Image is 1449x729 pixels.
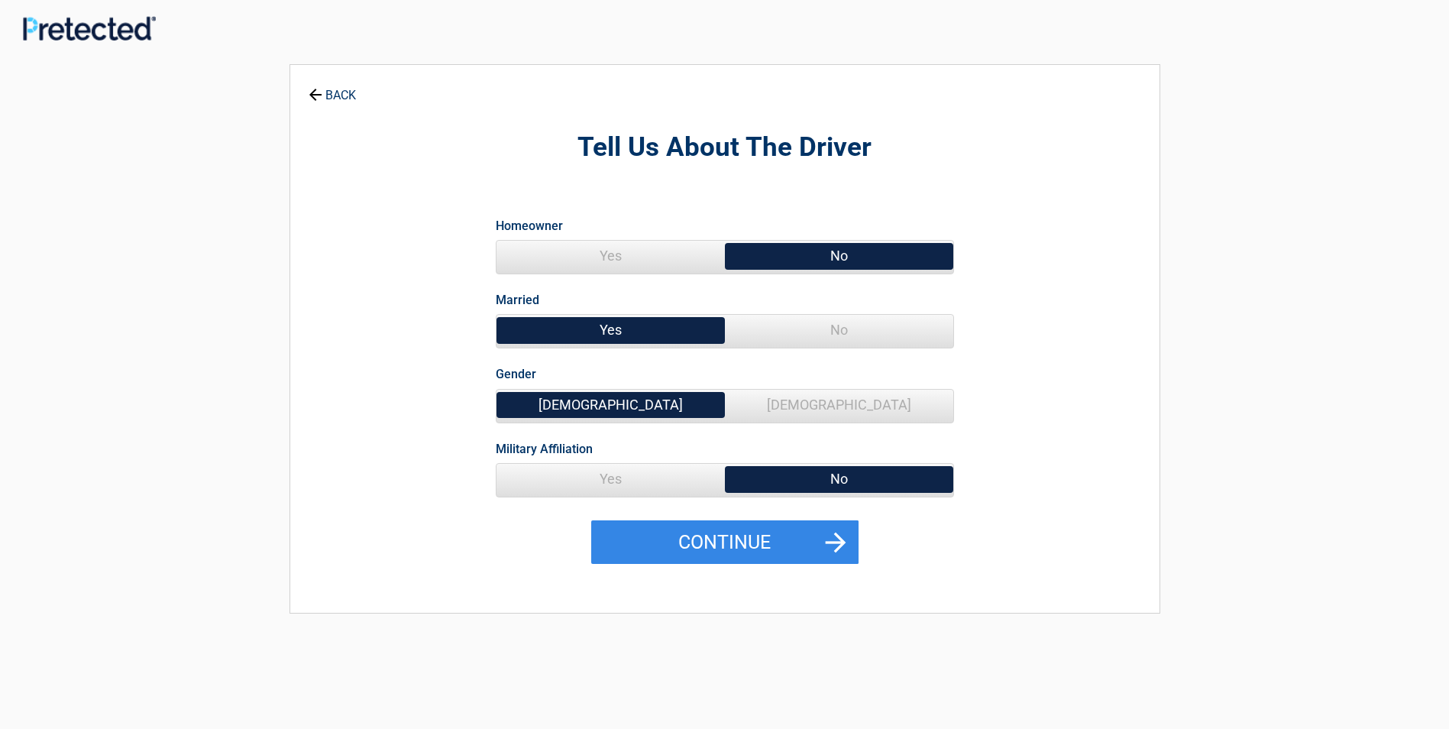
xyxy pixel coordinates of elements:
[591,520,859,565] button: Continue
[496,290,539,310] label: Married
[725,241,953,271] span: No
[496,315,725,345] span: Yes
[374,130,1075,166] h2: Tell Us About The Driver
[496,241,725,271] span: Yes
[496,390,725,420] span: [DEMOGRAPHIC_DATA]
[496,215,563,236] label: Homeowner
[496,364,536,384] label: Gender
[725,315,953,345] span: No
[496,464,725,494] span: Yes
[725,390,953,420] span: [DEMOGRAPHIC_DATA]
[23,16,156,40] img: Main Logo
[725,464,953,494] span: No
[306,75,359,102] a: BACK
[496,439,593,459] label: Military Affiliation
